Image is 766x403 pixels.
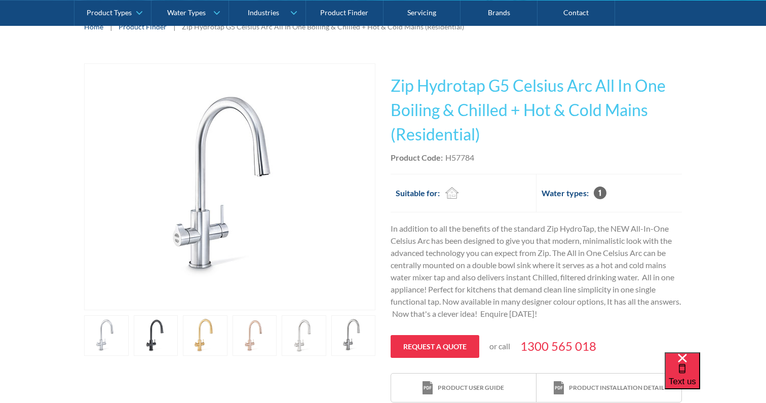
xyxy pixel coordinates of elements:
a: Home [84,21,103,32]
div: Product user guide [438,383,504,392]
h2: Water types: [542,187,589,199]
div: | [172,20,177,32]
a: Product Finder [119,21,167,32]
a: Request a quote [391,335,479,358]
div: Water Types [167,8,206,17]
a: open lightbox [84,315,129,356]
p: In addition to all the benefits of the standard Zip HydroTap, the NEW All-In-One Celsius Arc has ... [391,223,682,320]
a: open lightbox [331,315,376,356]
a: open lightbox [84,63,375,310]
a: print iconProduct user guide [391,374,536,402]
iframe: podium webchat widget bubble [665,352,766,403]
strong: Product Code: [391,153,443,162]
a: open lightbox [282,315,326,356]
a: open lightbox [134,315,178,356]
a: 1300 565 018 [520,337,596,355]
a: open lightbox [183,315,227,356]
h2: Suitable for: [396,187,440,199]
div: | [108,20,113,32]
img: print icon [423,381,433,395]
div: H57784 [445,152,474,164]
div: Zip Hydrotap G5 Celsius Arc All In One Boiling & Chilled + Hot & Cold Mains (Residential) [182,21,464,32]
p: or call [489,340,510,352]
img: Zip Hydrotap G5 Celsius Arc All In One Boiling & Chilled + Hot & Cold Mains (Residential) [107,64,353,310]
a: open lightbox [233,315,277,356]
div: Industries [248,8,279,17]
div: Product installation detail [569,383,664,392]
div: Product Types [87,8,132,17]
img: print icon [554,381,564,395]
h1: Zip Hydrotap G5 Celsius Arc All In One Boiling & Chilled + Hot & Cold Mains (Residential) [391,74,682,146]
a: print iconProduct installation detail [537,374,681,402]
